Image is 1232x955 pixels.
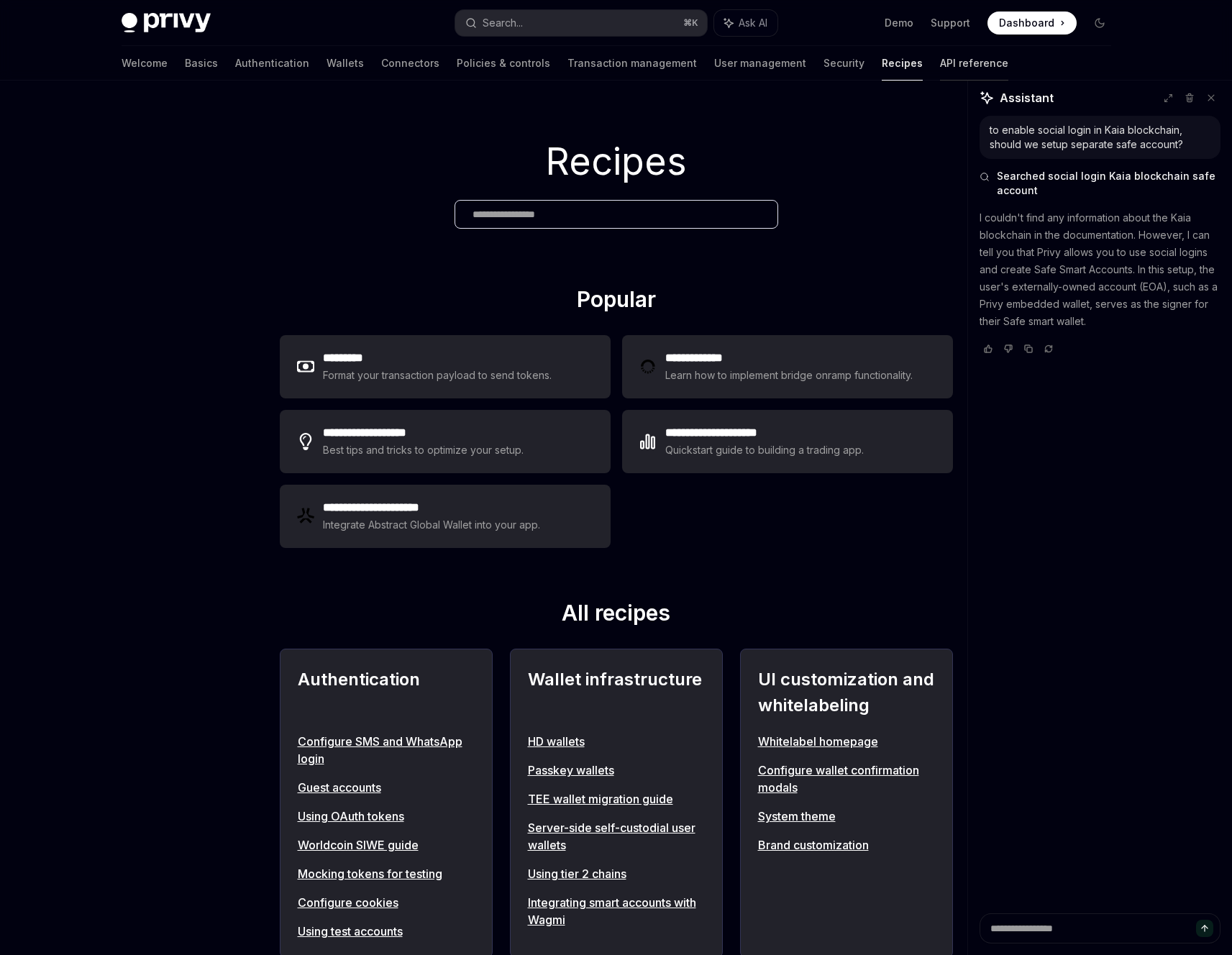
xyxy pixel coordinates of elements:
a: Mocking tokens for testing [298,865,475,882]
button: Send message [1196,920,1213,937]
p: I couldn't find any information about the Kaia blockchain in the documentation. However, I can te... [980,209,1220,330]
a: **** ****Format your transaction payload to send tokens. [280,335,611,398]
button: Ask AI [714,10,777,36]
div: Best tips and tricks to optimize your setup. [323,442,526,459]
a: Worldcoin SIWE guide [298,836,475,854]
a: API reference [940,46,1008,81]
a: Welcome [122,46,168,81]
a: Passkey wallets [528,762,705,779]
a: Policies & controls [457,46,550,81]
span: Searched social login Kaia blockchain safe account [997,169,1220,198]
a: System theme [758,808,935,825]
div: Quickstart guide to building a trading app. [665,442,864,459]
button: Searched social login Kaia blockchain safe account [980,169,1220,198]
a: Server-side self-custodial user wallets [528,819,705,854]
a: Integrating smart accounts with Wagmi [528,894,705,928]
img: dark logo [122,13,211,33]
a: Security [823,46,864,81]
a: Transaction management [567,46,697,81]
a: Connectors [381,46,439,81]
h2: Authentication [298,667,475,718]
a: HD wallets [528,733,705,750]
div: Format your transaction payload to send tokens. [323,367,552,384]
a: TEE wallet migration guide [528,790,705,808]
a: Recipes [882,46,923,81]
div: to enable social login in Kaia blockchain, should we setup separate safe account? [990,123,1210,152]
h2: All recipes [280,600,953,631]
a: **** **** ***Learn how to implement bridge onramp functionality. [622,335,953,398]
span: Ask AI [739,16,767,30]
div: Search... [483,14,523,32]
a: Configure SMS and WhatsApp login [298,733,475,767]
a: Authentication [235,46,309,81]
a: Dashboard [987,12,1077,35]
div: Learn how to implement bridge onramp functionality. [665,367,917,384]
span: Assistant [1000,89,1054,106]
button: Search...⌘K [455,10,707,36]
a: Using test accounts [298,923,475,940]
a: Basics [185,46,218,81]
a: Brand customization [758,836,935,854]
div: Integrate Abstract Global Wallet into your app. [323,516,542,534]
a: Demo [885,16,913,30]
a: Using tier 2 chains [528,865,705,882]
a: Guest accounts [298,779,475,796]
a: Wallets [327,46,364,81]
span: Dashboard [999,16,1054,30]
button: Toggle dark mode [1088,12,1111,35]
h2: Popular [280,286,953,318]
h2: Wallet infrastructure [528,667,705,718]
a: Configure cookies [298,894,475,911]
a: User management [714,46,806,81]
a: Using OAuth tokens [298,808,475,825]
span: ⌘ K [683,17,698,29]
a: Configure wallet confirmation modals [758,762,935,796]
a: Whitelabel homepage [758,733,935,750]
a: Support [931,16,970,30]
h2: UI customization and whitelabeling [758,667,935,718]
